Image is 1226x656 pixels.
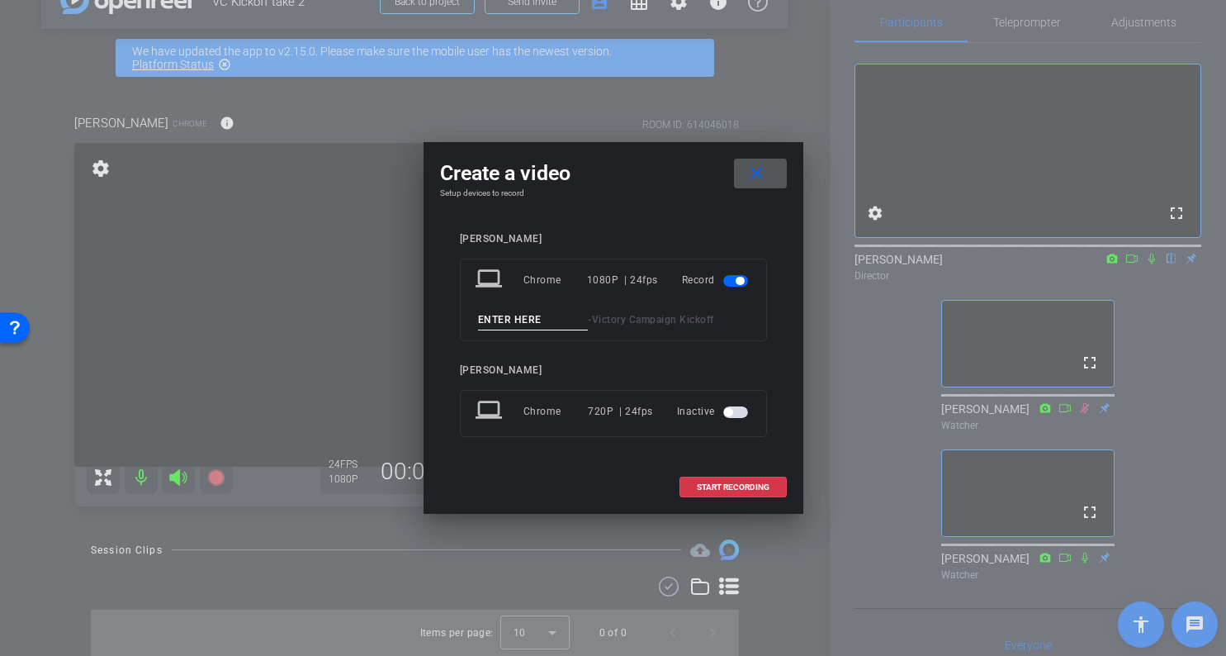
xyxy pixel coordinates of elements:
[460,233,767,245] div: [PERSON_NAME]
[523,265,587,295] div: Chrome
[476,397,505,426] mat-icon: laptop
[746,164,767,184] mat-icon: close
[677,397,751,426] div: Inactive
[588,314,592,326] span: -
[588,397,653,426] div: 720P | 24fps
[440,159,787,188] div: Create a video
[440,188,787,198] h4: Setup devices to record
[523,397,589,426] div: Chrome
[682,265,751,295] div: Record
[476,265,505,295] mat-icon: laptop
[592,314,714,326] span: Victory Campaign Kickoff
[460,364,767,377] div: [PERSON_NAME]
[587,265,658,295] div: 1080P | 24fps
[697,483,769,492] span: START RECORDING
[478,310,589,330] input: ENTER HERE
[679,477,787,497] button: START RECORDING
